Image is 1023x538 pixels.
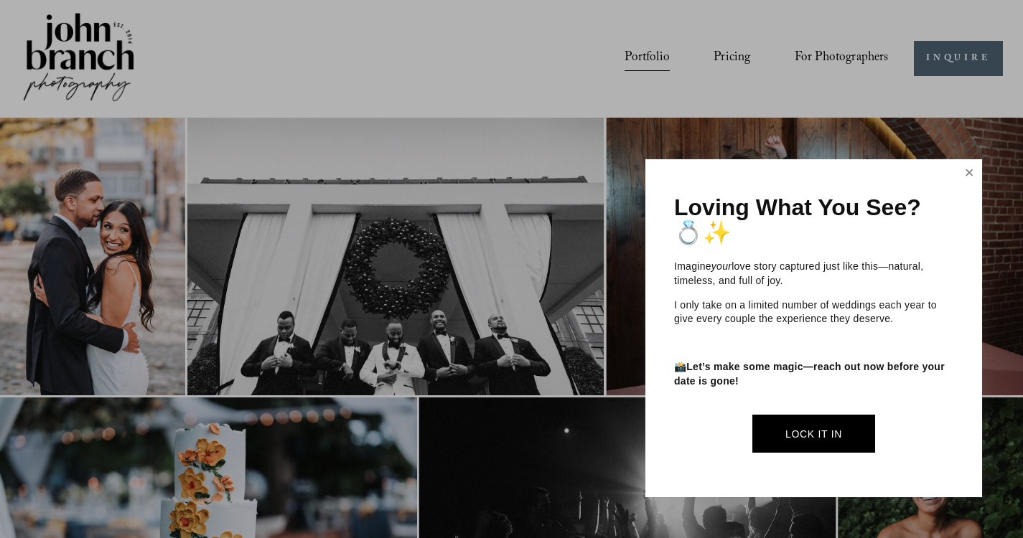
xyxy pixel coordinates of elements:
[674,360,953,388] p: 📸
[752,415,875,453] a: Lock It In
[674,298,953,326] p: I only take on a limited number of weddings each year to give every couple the experience they de...
[711,260,732,272] em: your
[674,195,953,245] h1: Loving What You See? 💍✨
[674,260,953,288] p: Imagine love story captured just like this—natural, timeless, and full of joy.
[674,361,948,387] strong: Let’s make some magic—reach out now before your date is gone!
[958,161,980,184] a: Close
